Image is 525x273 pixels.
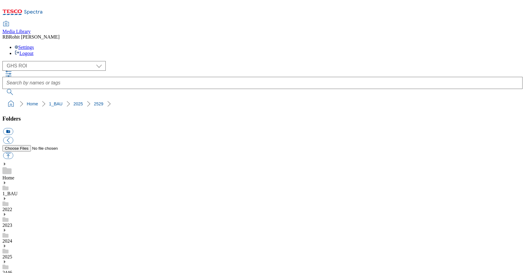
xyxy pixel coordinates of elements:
a: Media Library [2,22,31,34]
nav: breadcrumb [2,98,523,110]
span: RB [2,34,9,39]
a: 2025 [74,101,83,106]
a: 2024 [2,238,12,244]
a: Home [27,101,38,106]
a: Home [2,175,14,180]
span: Rohit [PERSON_NAME] [9,34,60,39]
a: Logout [15,51,33,56]
a: 2023 [2,223,12,228]
a: 1_BAU [49,101,62,106]
a: home [6,99,16,109]
h3: Folders [2,115,523,122]
a: 2529 [94,101,103,106]
a: 2022 [2,207,12,212]
a: 1_BAU [2,191,18,196]
span: Media Library [2,29,31,34]
input: Search by names or tags [2,77,523,89]
a: 2025 [2,254,12,259]
a: Settings [15,45,34,50]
